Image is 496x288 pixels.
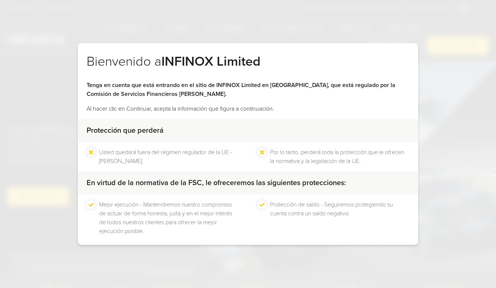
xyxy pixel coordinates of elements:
[87,178,346,187] strong: En virtud de la normativa de la FSC, le ofreceremos las siguientes protecciones:
[87,126,164,135] strong: Protección que perderá
[161,53,261,69] strong: INFINOX Limited
[87,81,395,98] strong: Tenga en cuenta que está entrando en el sitio de INFINOX Limited en [GEOGRAPHIC_DATA], que está r...
[99,148,238,166] li: Usted quedará fuera del régimen regulador de la UE - [PERSON_NAME].
[87,104,409,113] p: Al hacer clic en Continuar, acepta la información que figura a continuación.
[87,53,409,81] h2: Bienvenido a
[270,200,409,236] li: Protección de saldo - Seguiremos protegiendo su cuenta contra un saldo negativo.
[99,200,238,236] li: Mejor ejecución - Mantendremos nuestro compromiso de actuar de forma honesta, justa y en el mejor...
[270,148,409,166] li: Por lo tanto, perderá toda la protección que le ofrecen la normativa y la legislación de la UE.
